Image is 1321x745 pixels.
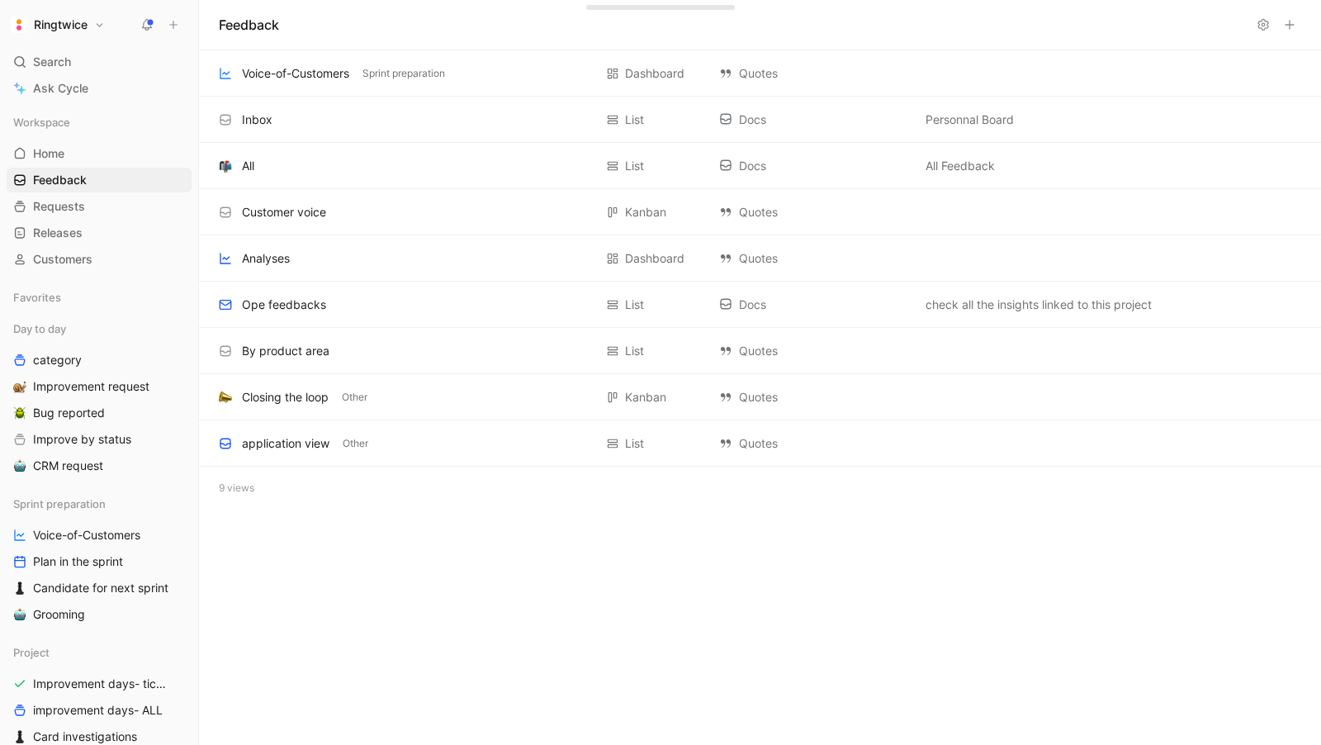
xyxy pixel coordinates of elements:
[922,156,998,176] button: All Feedback
[339,390,371,405] button: Other
[7,453,192,478] a: 🤖CRM request
[719,64,909,83] div: Quotes
[7,110,192,135] div: Workspace
[10,377,30,396] button: 🐌
[342,389,367,406] span: Other
[625,434,644,453] div: List
[33,676,173,692] span: Improvement days- tickets ready
[7,523,192,548] a: Voice-of-Customers
[13,730,26,743] img: ♟️
[199,420,1321,467] div: application viewOtherList QuotesView actions
[339,436,372,451] button: Other
[33,606,85,623] span: Grooming
[219,15,279,35] h1: Feedback
[922,110,1017,130] button: Personnal Board
[33,145,64,162] span: Home
[33,405,105,421] span: Bug reported
[242,202,326,222] div: Customer voice
[7,348,192,372] a: category
[719,434,909,453] div: Quotes
[7,316,192,341] div: Day to day
[719,202,909,222] div: Quotes
[625,341,644,361] div: List
[7,698,192,723] a: improvement days- ALL
[199,374,1321,420] div: 📣Closing the loopOtherKanban QuotesView actions
[7,549,192,574] a: Plan in the sprint
[215,156,235,176] button: 📬
[7,491,192,516] div: Sprint preparation
[33,728,137,745] span: Card investigations
[362,65,445,82] span: Sprint preparation
[926,110,1014,130] span: Personnal Board
[719,110,909,130] div: Docs
[926,156,995,176] span: All Feedback
[7,401,192,425] a: 🪲Bug reported
[199,189,1321,235] div: Customer voiceKanban QuotesView actions
[33,458,103,474] span: CRM request
[7,141,192,166] a: Home
[242,64,349,83] div: Voice-of-Customers
[33,702,163,719] span: improvement days- ALL
[7,316,192,478] div: Day to daycategory🐌Improvement request🪲Bug reportedImprove by status🤖CRM request
[7,13,109,36] button: RingtwiceRingtwice
[33,172,87,188] span: Feedback
[719,387,909,407] div: Quotes
[7,640,192,665] div: Project
[13,289,61,306] span: Favorites
[242,434,329,453] div: application view
[33,78,88,98] span: Ask Cycle
[719,156,909,176] div: Docs
[13,581,26,595] img: ♟️
[343,435,368,452] span: Other
[719,249,909,268] div: Quotes
[10,605,30,624] button: 🤖
[7,221,192,245] a: Releases
[7,602,192,627] a: 🤖Grooming
[33,431,131,448] span: Improve by status
[7,576,192,600] a: ♟️Candidate for next sprint
[11,17,27,33] img: Ringtwice
[625,295,644,315] div: List
[625,202,666,222] div: Kanban
[7,50,192,74] div: Search
[242,387,329,407] div: Closing the loop
[199,143,1321,189] div: 📬AllList DocsAll FeedbackView actions
[33,52,71,72] span: Search
[625,249,684,268] div: Dashboard
[33,352,82,368] span: category
[625,387,666,407] div: Kanban
[7,491,192,627] div: Sprint preparationVoice-of-CustomersPlan in the sprint♟️Candidate for next sprint🤖Grooming
[242,156,254,176] div: All
[242,341,329,361] div: By product area
[625,110,644,130] div: List
[719,295,909,315] div: Docs
[926,295,1152,315] span: check all the insights linked to this project
[7,671,192,696] a: Improvement days- tickets ready
[625,64,684,83] div: Dashboard
[199,50,1321,97] div: Voice-of-CustomersSprint preparationDashboard QuotesView actions
[199,97,1321,143] div: InboxList DocsPersonnal BoardView actions
[199,467,1321,510] div: 9 views
[13,380,26,393] img: 🐌
[199,235,1321,282] div: AnalysesDashboard QuotesView actions
[7,374,192,399] a: 🐌Improvement request
[625,156,644,176] div: List
[13,644,50,661] span: Project
[242,249,290,268] div: Analyses
[13,320,66,337] span: Day to day
[13,496,106,512] span: Sprint preparation
[215,387,235,407] button: 📣
[33,378,149,395] span: Improvement request
[13,459,26,472] img: 🤖
[34,17,88,32] h1: Ringtwice
[199,282,1321,328] div: Ope feedbacksList Docscheck all the insights linked to this projectView actions
[7,76,192,101] a: Ask Cycle
[10,578,30,598] button: ♟️
[242,110,272,130] div: Inbox
[7,247,192,272] a: Customers
[10,456,30,476] button: 🤖
[33,198,85,215] span: Requests
[242,295,326,315] div: Ope feedbacks
[7,427,192,452] a: Improve by status
[719,341,909,361] div: Quotes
